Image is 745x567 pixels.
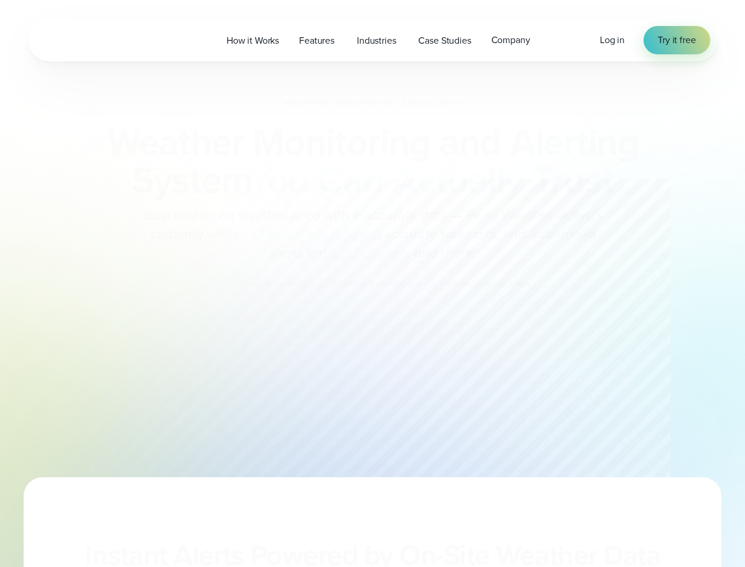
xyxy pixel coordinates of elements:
span: Features [299,34,334,48]
a: Case Studies [408,28,481,53]
span: How it Works [227,34,279,48]
span: Case Studies [418,34,471,48]
a: How it Works [216,28,289,53]
span: Try it free [658,33,695,47]
span: Company [491,33,530,47]
a: Log in [600,33,625,47]
a: Try it free [644,26,710,54]
span: Industries [357,34,396,48]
